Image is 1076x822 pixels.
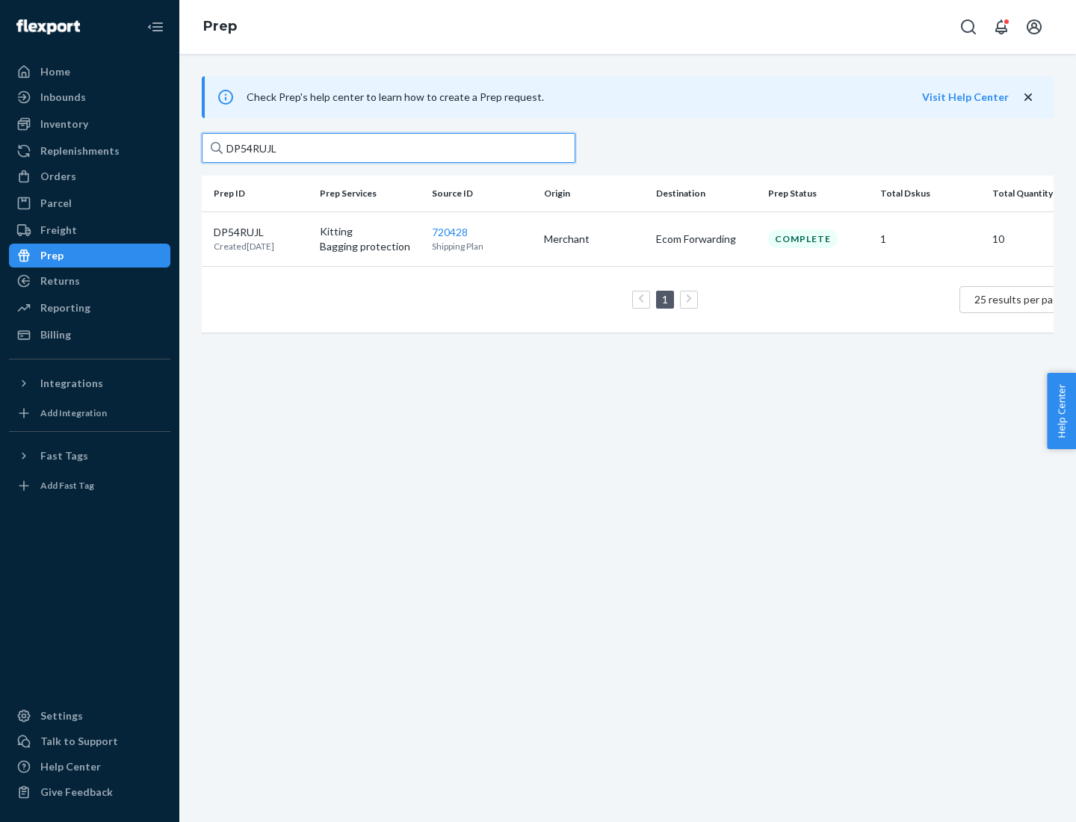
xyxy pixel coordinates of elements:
[9,401,170,425] a: Add Integration
[9,729,170,753] a: Talk to Support
[16,19,80,34] img: Flexport logo
[40,785,113,800] div: Give Feedback
[40,196,72,211] div: Parcel
[9,139,170,163] a: Replenishments
[202,176,314,211] th: Prep ID
[40,327,71,342] div: Billing
[40,143,120,158] div: Replenishments
[874,176,986,211] th: Total Dskus
[9,296,170,320] a: Reporting
[768,229,838,248] div: Complete
[40,248,64,263] div: Prep
[191,5,249,49] ol: breadcrumbs
[40,407,107,419] div: Add Integration
[203,18,237,34] a: Prep
[1047,373,1076,449] button: Help Center
[40,300,90,315] div: Reporting
[40,90,86,105] div: Inbounds
[9,112,170,136] a: Inventory
[426,176,538,211] th: Source ID
[9,474,170,498] a: Add Fast Tag
[9,191,170,215] a: Parcel
[40,223,77,238] div: Freight
[214,225,274,240] p: DP54RUJL
[762,176,874,211] th: Prep Status
[544,232,644,247] p: Merchant
[9,85,170,109] a: Inbounds
[986,12,1016,42] button: Open notifications
[140,12,170,42] button: Close Navigation
[9,269,170,293] a: Returns
[974,293,1065,306] span: 25 results per page
[40,448,88,463] div: Fast Tags
[538,176,650,211] th: Origin
[650,176,762,211] th: Destination
[9,323,170,347] a: Billing
[9,60,170,84] a: Home
[40,479,94,492] div: Add Fast Tag
[40,734,118,749] div: Talk to Support
[9,444,170,468] button: Fast Tags
[40,708,83,723] div: Settings
[880,232,980,247] p: 1
[202,133,575,163] input: Search prep jobs
[247,90,544,103] span: Check Prep's help center to learn how to create a Prep request.
[320,239,420,254] p: Bagging protection
[656,232,756,247] p: Ecom Forwarding
[214,240,274,253] p: Created [DATE]
[1019,12,1049,42] button: Open account menu
[1021,90,1036,105] button: close
[953,12,983,42] button: Open Search Box
[9,755,170,779] a: Help Center
[40,169,76,184] div: Orders
[320,224,420,239] p: Kitting
[432,240,532,253] p: Shipping Plan
[9,704,170,728] a: Settings
[9,244,170,268] a: Prep
[40,274,80,288] div: Returns
[314,176,426,211] th: Prep Services
[40,64,70,79] div: Home
[432,226,468,238] a: 720428
[9,371,170,395] button: Integrations
[40,759,101,774] div: Help Center
[922,90,1009,105] button: Visit Help Center
[40,117,88,132] div: Inventory
[659,293,671,306] a: Page 1 is your current page
[40,376,103,391] div: Integrations
[9,218,170,242] a: Freight
[9,780,170,804] button: Give Feedback
[9,164,170,188] a: Orders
